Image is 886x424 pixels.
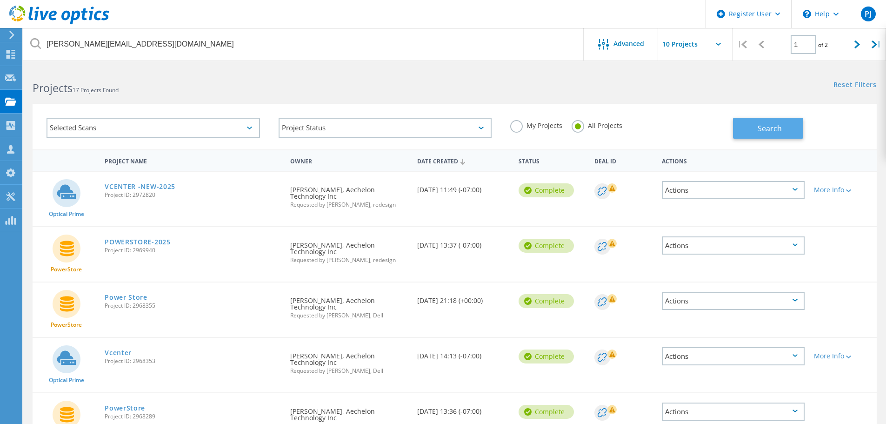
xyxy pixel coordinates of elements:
[814,353,872,359] div: More Info
[662,181,805,199] div: Actions
[519,183,574,197] div: Complete
[286,338,412,383] div: [PERSON_NAME], Aechelon Technology Inc
[49,377,84,383] span: Optical Prime
[510,120,562,129] label: My Projects
[105,248,281,253] span: Project ID: 2969940
[519,294,574,308] div: Complete
[100,152,286,169] div: Project Name
[803,10,811,18] svg: \n
[49,211,84,217] span: Optical Prime
[572,120,622,129] label: All Projects
[413,283,514,313] div: [DATE] 21:18 (+00:00)
[413,227,514,258] div: [DATE] 13:37 (-07:00)
[286,227,412,272] div: [PERSON_NAME], Aechelon Technology Inc
[73,86,119,94] span: 17 Projects Found
[290,368,407,374] span: Requested by [PERSON_NAME], Dell
[105,294,147,301] a: Power Store
[105,192,281,198] span: Project ID: 2972820
[105,358,281,364] span: Project ID: 2968353
[867,28,886,61] div: |
[23,28,584,61] input: Search projects by name, owner, ID, company, etc
[105,405,145,411] a: PowerStore
[814,187,872,193] div: More Info
[413,152,514,169] div: Date Created
[662,292,805,310] div: Actions
[865,10,872,18] span: PJ
[413,393,514,424] div: [DATE] 13:36 (-07:00)
[105,350,132,356] a: Vcenter
[758,123,782,134] span: Search
[733,28,752,61] div: |
[519,350,574,363] div: Complete
[413,338,514,369] div: [DATE] 14:13 (-07:00)
[51,322,82,328] span: PowerStore
[613,40,644,47] span: Advanced
[33,81,73,95] b: Projects
[657,152,809,169] div: Actions
[662,403,805,421] div: Actions
[514,152,590,169] div: Status
[290,313,407,318] span: Requested by [PERSON_NAME], Dell
[286,152,412,169] div: Owner
[590,152,657,169] div: Deal Id
[105,303,281,309] span: Project ID: 2968355
[833,81,877,89] a: Reset Filters
[290,202,407,208] span: Requested by [PERSON_NAME], redesign
[413,172,514,202] div: [DATE] 11:49 (-07:00)
[286,172,412,217] div: [PERSON_NAME], Aechelon Technology Inc
[818,41,828,49] span: of 2
[105,414,281,419] span: Project ID: 2968289
[290,257,407,263] span: Requested by [PERSON_NAME], redesign
[519,405,574,419] div: Complete
[9,20,109,26] a: Live Optics Dashboard
[105,183,175,190] a: VCENTER -NEW-2025
[662,236,805,255] div: Actions
[662,347,805,365] div: Actions
[51,267,82,272] span: PowerStore
[519,239,574,253] div: Complete
[286,283,412,328] div: [PERSON_NAME], Aechelon Technology Inc
[105,239,171,245] a: POWERSTORE-2025
[733,118,803,139] button: Search
[279,118,492,138] div: Project Status
[47,118,260,138] div: Selected Scans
